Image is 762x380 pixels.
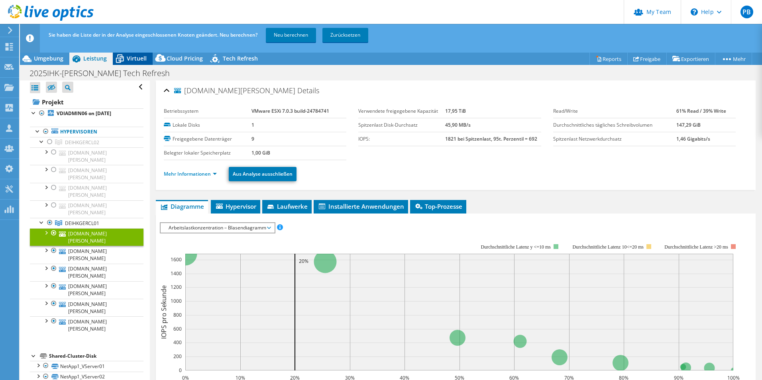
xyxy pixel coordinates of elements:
a: [DOMAIN_NAME][PERSON_NAME] [30,316,143,334]
span: Virtuell [127,55,147,62]
span: Laufwerke [266,202,308,210]
h1: 2025IHK-[PERSON_NAME] Tech Refresh [26,69,182,78]
a: Mehr [715,53,752,65]
text: 200 [173,353,182,360]
text: 0 [179,367,182,374]
span: Diagramme [160,202,204,210]
a: Neu berechnen [266,28,316,42]
label: IOPS: [358,135,445,143]
label: Betriebssystem [164,107,252,115]
span: Arbeitslastkonzentration – Blasendiagramm [165,223,270,233]
span: Tech Refresh [223,55,258,62]
a: [DOMAIN_NAME][PERSON_NAME] [30,299,143,316]
label: Spitzenlast Netzwerkdurchsatz [553,135,676,143]
span: Sie haben die Liste der in der Analyse eingeschlossenen Knoten geändert. Neu berechnen? [49,31,257,38]
a: [DOMAIN_NAME][PERSON_NAME] [30,281,143,299]
b: 17,95 TiB [445,108,466,114]
b: VDIADMIN06 on [DATE] [57,110,111,117]
a: VDIADMIN06 on [DATE] [30,108,143,119]
a: Freigabe [627,53,667,65]
text: 600 [173,325,182,332]
text: 400 [173,339,182,346]
a: Mehr Informationen [164,170,217,177]
svg: \n [691,8,698,16]
a: Projekt [30,96,143,108]
a: Exportieren [666,53,715,65]
span: Top-Prozesse [414,202,462,210]
a: [DOMAIN_NAME][PERSON_NAME] [30,246,143,263]
a: [DOMAIN_NAME][PERSON_NAME] [30,183,143,200]
label: Freigegebene Datenträger [164,135,252,143]
b: VMware ESXi 7.0.3 build-24784741 [251,108,329,114]
a: Aus Analyse ausschließen [229,167,297,181]
a: [DOMAIN_NAME][PERSON_NAME] [30,228,143,246]
div: Shared-Cluster-Disk [49,351,143,361]
text: IOPS pro Sekunde [159,285,168,339]
label: Verwendete freigegebene Kapazität [358,107,445,115]
b: 1,46 Gigabits/s [676,135,710,142]
span: DEIHKGERCL01 [65,220,99,227]
text: 20% [299,258,308,264]
a: [DOMAIN_NAME][PERSON_NAME] [30,147,143,165]
span: Cloud Pricing [167,55,203,62]
a: NetApp1_VServer01 [30,361,143,371]
label: Read/Write [553,107,676,115]
label: Spitzenlast Disk-Durchsatz [358,121,445,129]
label: Durchschnittliches tägliches Schreibvolumen [553,121,676,129]
a: DEIHKGERCL02 [30,137,143,147]
a: [DOMAIN_NAME][PERSON_NAME] [30,264,143,281]
tspan: Durchschnittliche Latenz y <=10 ms [481,244,551,250]
a: Zurücksetzen [322,28,368,42]
span: Details [297,86,319,95]
a: Hypervisoren [30,127,143,137]
a: Reports [589,53,628,65]
b: 1821 bei Spitzenlast, 95t. Perzentil = 692 [445,135,537,142]
b: 45,90 MB/s [445,121,471,128]
text: 1400 [171,270,182,277]
b: 61% Read / 39% Write [676,108,726,114]
span: Installierte Anwendungen [318,202,404,210]
span: [DOMAIN_NAME][PERSON_NAME] [174,87,295,95]
b: 1 [251,121,254,128]
span: PB [740,6,753,18]
tspan: Durchschnittliche Latenz 10<=20 ms [572,244,644,250]
a: [DOMAIN_NAME][PERSON_NAME] [30,165,143,182]
b: 147,29 GiB [676,121,701,128]
label: Belegter lokaler Speicherplatz [164,149,252,157]
text: 800 [173,311,182,318]
span: Leistung [83,55,107,62]
text: 1000 [171,298,182,304]
span: Hypervisor [215,202,256,210]
text: 1600 [171,256,182,263]
text: Durchschnittliche Latenz >20 ms [664,244,728,250]
a: DEIHKGERCL01 [30,218,143,228]
b: 1,00 GiB [251,149,270,156]
span: DEIHKGERCL02 [65,139,99,146]
text: 1200 [171,284,182,290]
span: Umgebung [34,55,63,62]
a: [DOMAIN_NAME][PERSON_NAME] [30,200,143,218]
b: 9 [251,135,254,142]
label: Lokale Disks [164,121,252,129]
